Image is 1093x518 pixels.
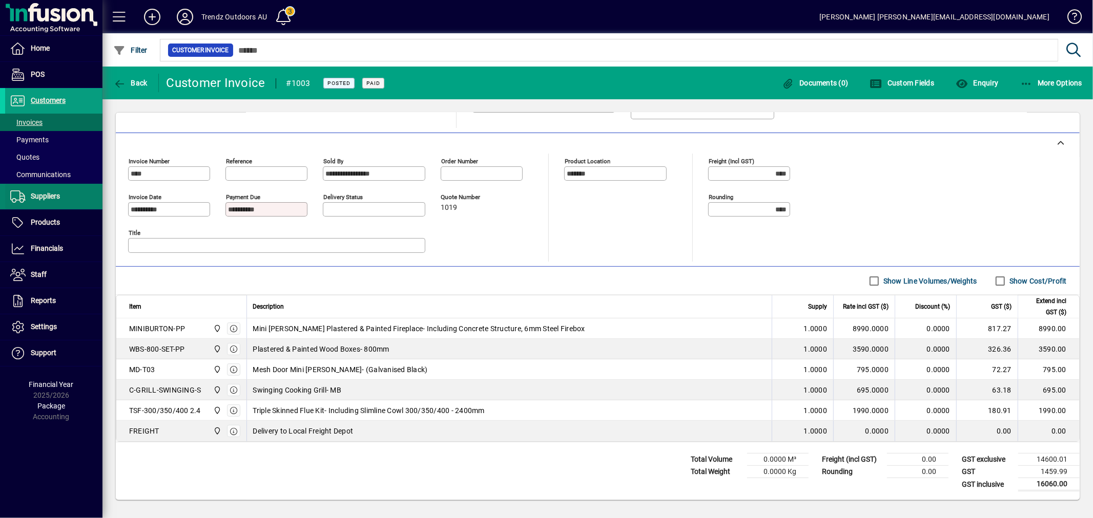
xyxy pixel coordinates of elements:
[31,349,56,357] span: Support
[991,301,1012,312] span: GST ($)
[226,158,252,165] mat-label: Reference
[5,288,102,314] a: Reports
[5,314,102,340] a: Settings
[5,166,102,183] a: Communications
[129,301,141,312] span: Item
[113,46,148,54] span: Filter
[167,75,265,91] div: Customer Invoice
[957,454,1018,466] td: GST exclusive
[253,323,585,334] span: Mini [PERSON_NAME] Plastered & Painted Fireplace- Including Concrete Structure, 6mm Steel Firebox
[953,74,1001,92] button: Enquiry
[111,41,150,59] button: Filter
[226,193,260,201] mat-label: Payment due
[5,340,102,366] a: Support
[747,454,809,466] td: 0.0000 M³
[840,385,889,395] div: 695.0000
[686,454,747,466] td: Total Volume
[129,426,159,436] div: FREIGHT
[323,158,343,165] mat-label: Sold by
[895,400,956,421] td: 0.0000
[1018,339,1079,359] td: 3590.00
[817,466,887,478] td: Rounding
[1018,380,1079,400] td: 695.00
[1018,318,1079,339] td: 8990.00
[840,426,889,436] div: 0.0000
[129,344,185,354] div: WBS-800-SET-PP
[895,318,956,339] td: 0.0000
[804,364,828,375] span: 1.0000
[31,322,57,331] span: Settings
[5,184,102,209] a: Suppliers
[895,421,956,441] td: 0.0000
[211,425,222,437] span: Central
[956,79,998,87] span: Enquiry
[5,36,102,61] a: Home
[956,380,1018,400] td: 63.18
[5,262,102,288] a: Staff
[129,385,201,395] div: C-GRILL-SWINGING-S
[565,158,610,165] mat-label: Product location
[895,380,956,400] td: 0.0000
[840,405,889,416] div: 1990.0000
[136,8,169,26] button: Add
[5,210,102,235] a: Products
[1060,2,1080,35] a: Knowledge Base
[31,270,47,278] span: Staff
[441,194,502,201] span: Quote number
[1018,421,1079,441] td: 0.00
[37,402,65,410] span: Package
[1018,466,1080,478] td: 1459.99
[956,318,1018,339] td: 817.27
[804,405,828,416] span: 1.0000
[686,466,747,478] td: Total Weight
[1018,359,1079,380] td: 795.00
[366,80,380,87] span: Paid
[31,44,50,52] span: Home
[111,74,150,92] button: Back
[817,454,887,466] td: Freight (incl GST)
[779,74,851,92] button: Documents (0)
[804,426,828,436] span: 1.0000
[957,478,1018,491] td: GST inclusive
[211,405,222,416] span: Central
[1024,295,1066,318] span: Extend incl GST ($)
[172,45,229,55] span: Customer Invoice
[782,79,849,87] span: Documents (0)
[956,359,1018,380] td: 72.27
[169,8,201,26] button: Profile
[253,364,428,375] span: Mesh Door Mini [PERSON_NAME]- (Galvanised Black)
[253,385,342,395] span: Swinging Cooking Grill- MB
[5,148,102,166] a: Quotes
[31,244,63,252] span: Financials
[1018,74,1085,92] button: More Options
[5,131,102,148] a: Payments
[286,75,311,92] div: #1003
[113,79,148,87] span: Back
[957,466,1018,478] td: GST
[868,74,937,92] button: Custom Fields
[804,323,828,334] span: 1.0000
[956,400,1018,421] td: 180.91
[31,96,66,104] span: Customers
[253,301,284,312] span: Description
[441,204,457,212] span: 1019
[253,405,485,416] span: Triple Skinned Flue Kit- Including Slimline Cowl 300/350/400 - 2400mm
[5,236,102,262] a: Financials
[887,466,948,478] td: 0.00
[129,405,201,416] div: TSF-300/350/400 2.4
[747,466,809,478] td: 0.0000 Kg
[31,70,45,78] span: POS
[129,229,140,236] mat-label: Title
[840,323,889,334] div: 8990.0000
[211,384,222,396] span: Central
[5,114,102,131] a: Invoices
[956,421,1018,441] td: 0.00
[102,74,159,92] app-page-header-button: Back
[819,9,1049,25] div: [PERSON_NAME] [PERSON_NAME][EMAIL_ADDRESS][DOMAIN_NAME]
[211,323,222,334] span: Central
[843,301,889,312] span: Rate incl GST ($)
[31,296,56,305] span: Reports
[1007,276,1067,286] label: Show Cost/Profit
[870,79,935,87] span: Custom Fields
[129,193,161,201] mat-label: Invoice date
